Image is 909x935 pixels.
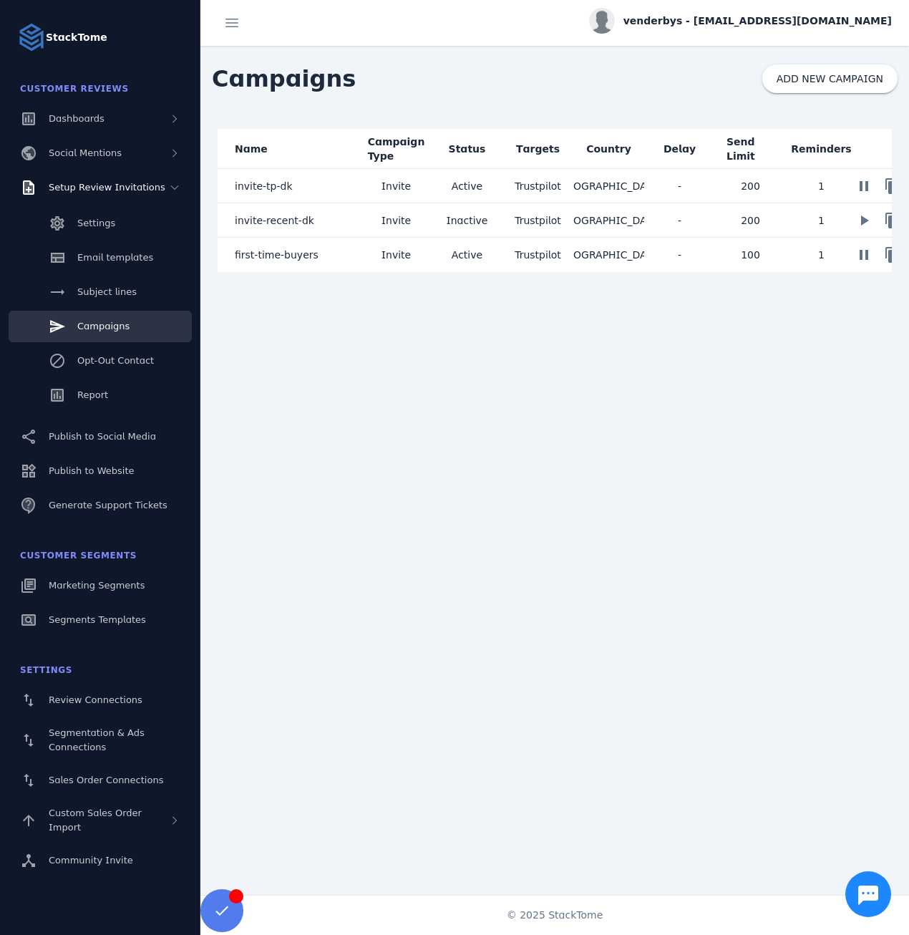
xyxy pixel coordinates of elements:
a: Settings [9,208,192,239]
span: Invite [381,178,411,195]
span: Segmentation & Ads Connections [49,727,145,752]
a: Review Connections [9,684,192,716]
mat-cell: - [644,238,715,272]
strong: StackTome [46,30,107,45]
span: Setup Review Invitations [49,182,165,193]
mat-cell: [GEOGRAPHIC_DATA] [573,169,644,203]
span: Sales Order Connections [49,775,163,785]
mat-header-cell: Delay [644,129,715,169]
mat-cell: Active [432,238,502,272]
span: Community Invite [49,855,133,866]
a: Sales Order Connections [9,765,192,796]
span: venderbys - [EMAIL_ADDRESS][DOMAIN_NAME] [623,14,892,29]
mat-cell: [GEOGRAPHIC_DATA] [573,203,644,238]
span: Customer Reviews [20,84,129,94]
a: Publish to Social Media [9,421,192,452]
mat-header-cell: Campaign Type [361,129,432,169]
mat-header-cell: Targets [502,129,573,169]
span: ADD NEW CAMPAIGN [777,74,883,84]
button: venderbys - [EMAIL_ADDRESS][DOMAIN_NAME] [589,8,892,34]
a: Subject lines [9,276,192,308]
span: Subject lines [77,286,137,297]
img: profile.jpg [589,8,615,34]
mat-header-cell: Reminders [786,129,857,169]
a: Segments Templates [9,604,192,636]
a: Marketing Segments [9,570,192,601]
span: Marketing Segments [49,580,145,591]
mat-header-cell: Send Limit [715,129,786,169]
a: Campaigns [9,311,192,342]
mat-header-cell: Status [432,129,502,169]
a: Publish to Website [9,455,192,487]
span: Dashboards [49,113,104,124]
img: Logo image [17,23,46,52]
span: Publish to Social Media [49,431,156,442]
a: Report [9,379,192,411]
a: Generate Support Tickets [9,490,192,521]
span: Custom Sales Order Import [49,808,142,833]
mat-cell: 1 [786,238,857,272]
mat-cell: Inactive [432,203,502,238]
span: Opt-Out Contact [77,355,154,366]
span: Publish to Website [49,465,134,476]
button: ADD NEW CAMPAIGN [762,64,898,93]
mat-header-cell: Country [573,129,644,169]
span: Social Mentions [49,147,122,158]
a: Opt-Out Contact [9,345,192,377]
span: Review Connections [49,694,142,705]
span: Segments Templates [49,614,146,625]
span: Report [77,389,108,400]
mat-cell: Active [432,169,502,203]
span: Trustpilot [515,249,561,261]
span: Trustpilot [515,180,561,192]
mat-cell: [GEOGRAPHIC_DATA] [573,238,644,272]
span: Settings [20,665,72,675]
mat-cell: 1 [786,169,857,203]
span: Invite [381,246,411,263]
mat-cell: 100 [715,238,786,272]
span: Generate Support Tickets [49,500,167,510]
span: first-time-buyers [235,246,319,263]
a: Community Invite [9,845,192,876]
a: Email templates [9,242,192,273]
span: invite-recent-dk [235,212,314,229]
span: invite-tp-dk [235,178,293,195]
span: Campaigns [77,321,130,331]
span: Invite [381,212,411,229]
span: Settings [77,218,115,228]
span: © 2025 StackTome [507,908,603,923]
mat-header-cell: Name [218,129,361,169]
mat-cell: 200 [715,203,786,238]
a: Segmentation & Ads Connections [9,719,192,762]
mat-cell: - [644,203,715,238]
span: Trustpilot [515,215,561,226]
span: Email templates [77,252,153,263]
span: Customer Segments [20,551,137,561]
mat-cell: 200 [715,169,786,203]
mat-cell: 1 [786,203,857,238]
span: Campaigns [200,50,367,107]
mat-cell: - [644,169,715,203]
